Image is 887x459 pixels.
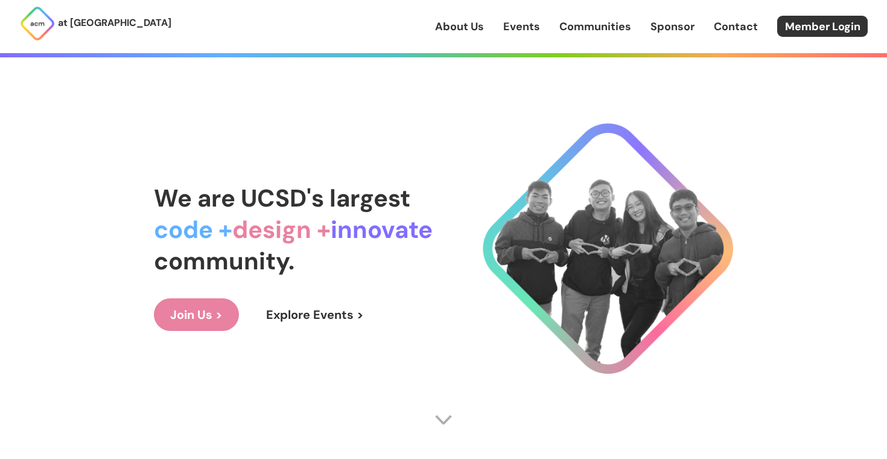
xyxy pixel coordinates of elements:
a: Join Us > [154,298,239,331]
p: at [GEOGRAPHIC_DATA] [58,15,171,31]
a: Member Login [777,16,868,37]
a: at [GEOGRAPHIC_DATA] [19,5,171,42]
a: Contact [714,19,758,34]
span: community. [154,245,294,277]
img: ACM Logo [19,5,56,42]
a: Events [503,19,540,34]
a: Explore Events > [250,298,380,331]
span: code + [154,214,232,245]
img: Cool Logo [483,123,733,374]
img: Scroll Arrow [434,411,453,429]
span: We are UCSD's largest [154,182,410,214]
a: Sponsor [650,19,695,34]
span: innovate [331,214,433,245]
a: Communities [559,19,631,34]
span: design + [232,214,331,245]
a: About Us [435,19,484,34]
